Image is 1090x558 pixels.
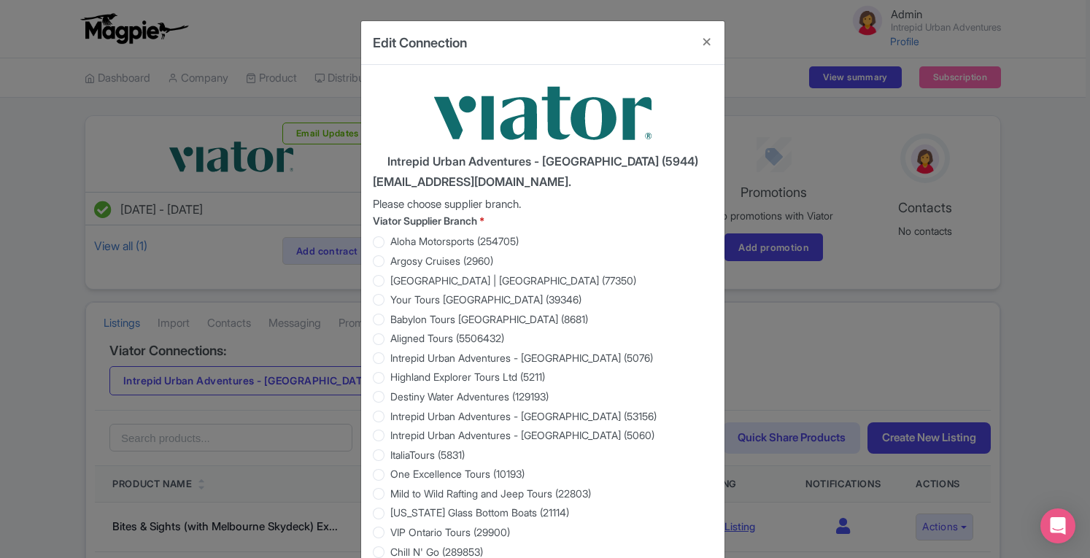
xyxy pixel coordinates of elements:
img: viator-9033d3fb01e0b80761764065a76b653a.png [433,77,652,150]
label: Destiny Water Adventures (129193) [390,389,549,404]
div: Open Intercom Messenger [1040,508,1075,543]
h4: Edit Connection [373,33,467,53]
span: Viator Supplier Branch [373,214,477,227]
label: [US_STATE] Glass Bottom Boats (21114) [390,505,569,520]
label: VIP Ontario Tours (29900) [390,524,510,540]
label: Intrepid Urban Adventures - [GEOGRAPHIC_DATA] (5060) [390,427,654,443]
label: Highland Explorer Tours Ltd (5211) [390,369,545,384]
label: Aligned Tours (5506432) [390,330,504,346]
button: Close [689,21,724,63]
h4: Intrepid Urban Adventures - [GEOGRAPHIC_DATA] (5944) [373,155,713,168]
label: Intrepid Urban Adventures - [GEOGRAPHIC_DATA] (5076) [390,350,653,365]
label: Babylon Tours [GEOGRAPHIC_DATA] (8681) [390,311,588,327]
label: Mild to Wild Rafting and Jeep Tours (22803) [390,486,591,501]
label: [GEOGRAPHIC_DATA] | [GEOGRAPHIC_DATA] (77350) [390,273,636,288]
label: Your Tours [GEOGRAPHIC_DATA] (39346) [390,292,581,307]
label: Aloha Motorsports (254705) [390,233,519,249]
label: Intrepid Urban Adventures - [GEOGRAPHIC_DATA] (53156) [390,408,657,424]
label: ItaliaTours (5831) [390,447,465,462]
p: Please choose supplier branch. [373,196,713,213]
h4: [EMAIL_ADDRESS][DOMAIN_NAME]. [373,176,713,189]
label: Argosy Cruises (2960) [390,253,493,268]
label: One Excellence Tours (10193) [390,466,525,481]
